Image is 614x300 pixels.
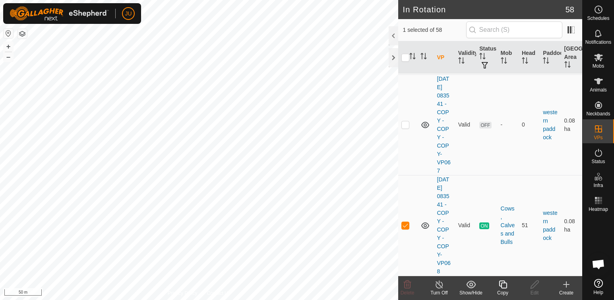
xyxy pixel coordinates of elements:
p-sorticon: Activate to sort [479,54,486,60]
th: Head [519,41,540,74]
div: Create [550,289,582,296]
span: 1 selected of 58 [403,26,466,34]
a: western paddock [543,210,558,241]
th: Paddock [540,41,561,74]
td: Valid [455,74,476,175]
span: VPs [594,135,602,140]
span: JU [125,10,132,18]
button: – [4,52,13,62]
span: Delete [401,290,414,296]
th: VP [434,41,455,74]
div: Copy [487,289,519,296]
div: - [501,121,515,129]
p-sorticon: Activate to sort [522,58,528,65]
p-sorticon: Activate to sort [458,58,465,65]
a: Privacy Policy [168,290,198,297]
div: Turn Off [423,289,455,296]
input: Search (S) [466,21,562,38]
td: 0.08 ha [561,175,582,276]
th: Validity [455,41,476,74]
th: [GEOGRAPHIC_DATA] Area [561,41,582,74]
span: Notifications [585,40,611,45]
a: [DATE] 083541 - COPY - COPY - COPY-VP067 [437,76,451,174]
div: Cows, Calves and Bulls [501,205,515,246]
a: [DATE] 083541 - COPY - COPY - COPY-VP068 [437,176,451,275]
img: Gallagher Logo [10,6,109,21]
h2: In Rotation [403,5,566,14]
a: Contact Us [207,290,230,297]
button: Map Layers [17,29,27,39]
span: Mobs [593,64,604,68]
span: Animals [590,88,607,92]
p-sorticon: Activate to sort [501,58,507,65]
span: Neckbands [586,111,610,116]
button: + [4,42,13,51]
p-sorticon: Activate to sort [409,54,416,60]
th: Status [476,41,497,74]
a: Help [583,276,614,298]
th: Mob [498,41,519,74]
span: Heatmap [589,207,608,212]
button: Reset Map [4,29,13,38]
div: Edit [519,289,550,296]
span: ON [479,222,489,229]
p-sorticon: Activate to sort [543,58,549,65]
span: Infra [593,183,603,188]
div: Open chat [587,252,610,276]
p-sorticon: Activate to sort [564,62,571,69]
td: Valid [455,175,476,276]
a: western paddock [543,109,558,140]
td: 0 [519,74,540,175]
span: 58 [566,4,574,16]
td: 0.08 ha [561,74,582,175]
div: Show/Hide [455,289,487,296]
span: Help [593,290,603,295]
span: Status [591,159,605,164]
span: Schedules [587,16,609,21]
span: OFF [479,122,491,129]
p-sorticon: Activate to sort [420,54,427,60]
td: 51 [519,175,540,276]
